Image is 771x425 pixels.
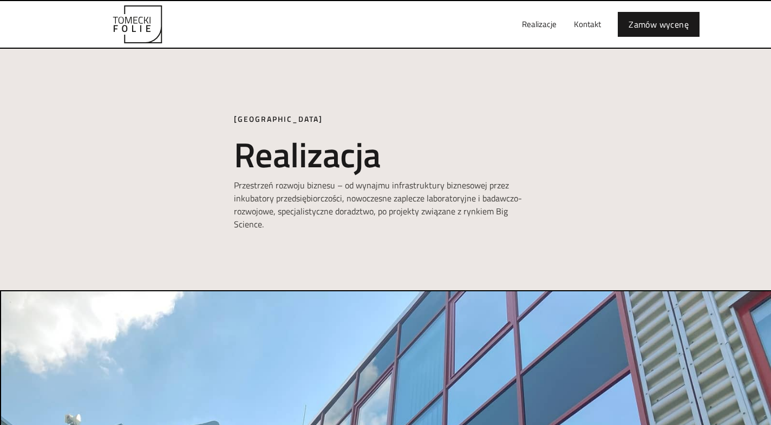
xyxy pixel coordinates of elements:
[234,135,537,173] h2: Realizacja
[513,7,565,42] a: Realizacje
[234,179,537,231] p: Przestrzeń rozwoju biznesu – od wynajmu infrastruktury biznesowej przez inkubatory przedsiębiorcz...
[565,7,610,42] a: Kontakt
[618,12,700,37] a: Zamów wycenę
[234,114,537,125] h1: [GEOGRAPHIC_DATA]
